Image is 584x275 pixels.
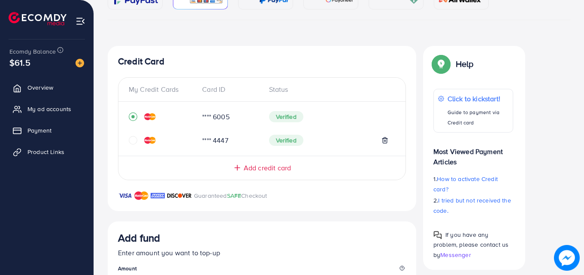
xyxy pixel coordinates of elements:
[269,135,303,146] span: Verified
[6,100,87,118] a: My ad accounts
[118,248,406,258] p: Enter amount you want to top-up
[456,59,474,69] p: Help
[118,56,406,67] h4: Credit Card
[9,12,67,25] img: logo
[433,231,442,239] img: Popup guide
[433,195,513,216] p: 2.
[76,59,84,67] img: image
[244,163,291,173] span: Add credit card
[440,251,471,259] span: Messenger
[227,191,242,200] span: SAFE
[554,245,580,271] img: image
[144,137,156,144] img: credit
[262,85,396,94] div: Status
[6,122,87,139] a: Payment
[433,139,513,167] p: Most Viewed Payment Articles
[195,85,262,94] div: Card ID
[9,56,30,69] span: $61.5
[76,16,85,26] img: menu
[27,148,64,156] span: Product Links
[118,190,132,201] img: brand
[433,56,449,72] img: Popup guide
[194,190,267,201] p: Guaranteed Checkout
[433,174,513,194] p: 1.
[448,107,508,128] p: Guide to payment via Credit card
[134,190,148,201] img: brand
[129,136,137,145] svg: circle
[27,83,53,92] span: Overview
[27,126,51,135] span: Payment
[433,230,508,259] span: If you have any problem, please contact us by
[144,113,156,120] img: credit
[6,143,87,160] a: Product Links
[448,94,508,104] p: Click to kickstart!
[129,85,195,94] div: My Credit Cards
[167,190,192,201] img: brand
[118,232,160,244] h3: Add fund
[433,175,498,193] span: How to activate Credit card?
[27,105,71,113] span: My ad accounts
[9,47,56,56] span: Ecomdy Balance
[6,79,87,96] a: Overview
[433,196,511,215] span: I tried but not received the code.
[269,111,303,122] span: Verified
[151,190,165,201] img: brand
[129,112,137,121] svg: record circle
